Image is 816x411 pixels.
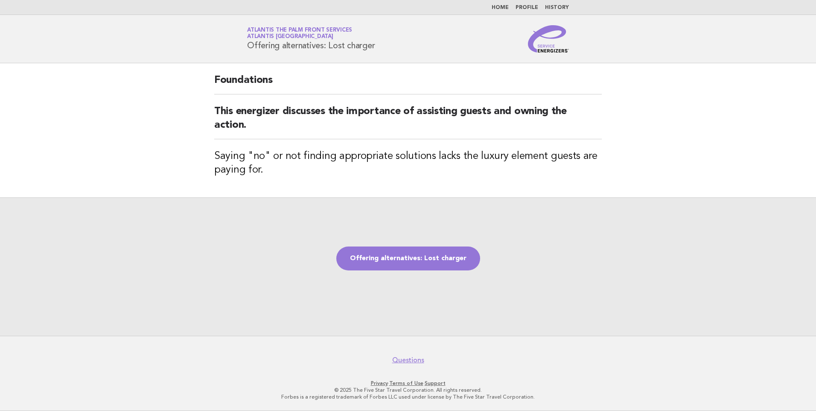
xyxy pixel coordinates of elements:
[392,356,424,364] a: Questions
[214,150,602,177] h3: Saying "no" or not finding appropriate solutions lacks the luxury element guests are paying for.
[389,380,423,386] a: Terms of Use
[336,247,480,270] a: Offering alternatives: Lost charger
[545,5,569,10] a: History
[247,34,333,40] span: Atlantis [GEOGRAPHIC_DATA]
[214,105,602,139] h2: This energizer discusses the importance of assisting guests and owning the action.
[247,28,375,50] h1: Offering alternatives: Lost charger
[247,27,352,39] a: Atlantis The Palm Front ServicesAtlantis [GEOGRAPHIC_DATA]
[147,393,669,400] p: Forbes is a registered trademark of Forbes LLC used under license by The Five Star Travel Corpora...
[147,387,669,393] p: © 2025 The Five Star Travel Corporation. All rights reserved.
[516,5,538,10] a: Profile
[147,380,669,387] p: · ·
[492,5,509,10] a: Home
[425,380,446,386] a: Support
[371,380,388,386] a: Privacy
[528,25,569,53] img: Service Energizers
[214,73,602,94] h2: Foundations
